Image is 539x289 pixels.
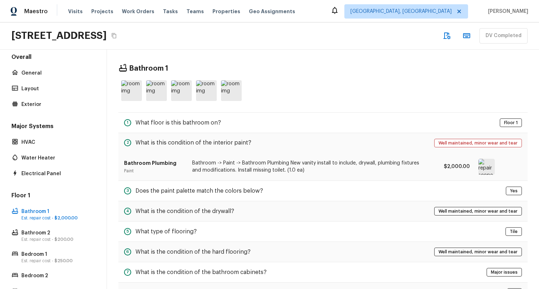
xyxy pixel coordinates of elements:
[436,208,520,215] span: Well maintained, minor wear and tear
[21,101,92,108] p: Exterior
[21,215,92,221] p: Est. repair cost -
[350,8,452,15] span: [GEOGRAPHIC_DATA], [GEOGRAPHIC_DATA]
[478,159,495,175] img: repair scope asset
[124,269,131,276] div: 7
[438,163,470,170] p: $2,000.00
[129,64,168,73] h4: Bathroom 1
[135,207,234,215] h5: What is the condition of the drywall?
[135,119,221,127] h5: What floor is this bathroom on?
[192,159,429,174] p: Bathroom -> Paint -> Bathroom Plumbing New vanity install to include, drywall, plumbing fixtures ...
[249,8,295,15] span: Geo Assignments
[502,119,520,126] span: Floor 1
[21,154,92,162] p: Water Heater
[163,9,178,14] span: Tasks
[436,248,520,255] span: Well maintained, minor wear and tear
[135,248,251,256] h5: What is the condition of the hard flooring?
[21,70,92,77] p: General
[10,192,97,201] h5: Floor 1
[508,187,520,194] span: Yes
[135,139,251,147] h5: What is this condition of the interior paint?
[21,229,92,237] p: Bathroom 2
[488,269,520,276] span: Major issues
[21,170,92,177] p: Electrical Panel
[436,140,520,147] span: Well maintained, minor wear and tear
[55,216,78,220] span: $2,000.00
[10,53,97,62] h5: Overall
[135,268,267,276] h5: What is the condition of the bathroom cabinets?
[21,139,92,146] p: HVAC
[109,31,119,40] button: Copy Address
[124,208,131,215] div: 4
[21,272,92,279] p: Bedroom 2
[91,8,113,15] span: Projects
[10,122,97,132] h5: Major Systems
[21,251,92,258] p: Bedroom 1
[122,8,154,15] span: Work Orders
[124,139,131,146] div: 2
[11,29,107,42] h2: [STREET_ADDRESS]
[186,8,204,15] span: Teams
[21,237,92,242] p: Est. repair cost -
[221,80,242,101] img: room img
[55,259,73,263] span: $250.00
[146,80,167,101] img: room img
[24,8,48,15] span: Maestro
[507,228,520,235] span: Tile
[212,8,240,15] span: Properties
[124,159,184,167] p: Bathroom Plumbing
[171,80,192,101] img: room img
[135,187,263,195] h5: Does the paint palette match the colors below?
[124,228,131,235] div: 5
[21,85,92,92] p: Layout
[124,187,131,194] div: 3
[124,248,131,255] div: 6
[124,168,184,174] p: Paint
[21,208,92,215] p: Bathroom 1
[196,80,217,101] img: room img
[121,80,142,101] img: room img
[135,228,197,235] h5: What type of flooring?
[124,119,131,126] div: 1
[68,8,83,15] span: Visits
[485,8,528,15] span: [PERSON_NAME]
[55,237,73,242] span: $200.00
[21,258,92,264] p: Est. repair cost -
